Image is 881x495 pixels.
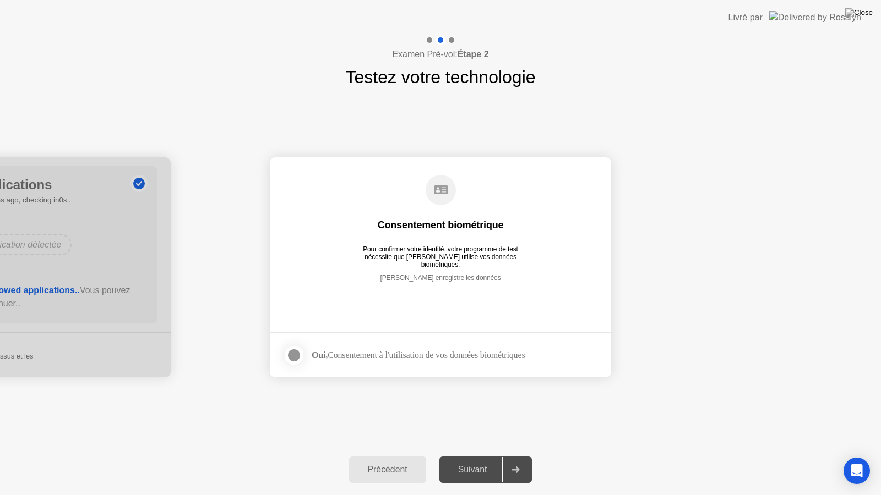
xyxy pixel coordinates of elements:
button: Précédent [349,457,426,483]
div: Suivant [443,465,503,475]
img: Delivered by Rosalyn [769,11,861,24]
h1: Testez votre technologie [345,64,535,90]
div: Livré par [728,11,763,24]
div: Open Intercom Messenger [844,458,870,484]
div: Pour confirmer votre identité, votre programme de test nécessite que [PERSON_NAME] utilise vos do... [358,245,524,261]
h4: Examen Pré-vol: [392,48,488,61]
strong: Oui, [312,350,328,360]
img: Close [845,8,873,17]
b: Étape 2 [458,50,489,59]
div: Précédent [352,465,423,475]
button: Suivant [439,457,532,483]
div: [PERSON_NAME] enregistre les données [305,274,576,299]
div: Consentement à l'utilisation de vos données biométriques [312,350,525,360]
div: Consentement biométrique [378,218,504,232]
